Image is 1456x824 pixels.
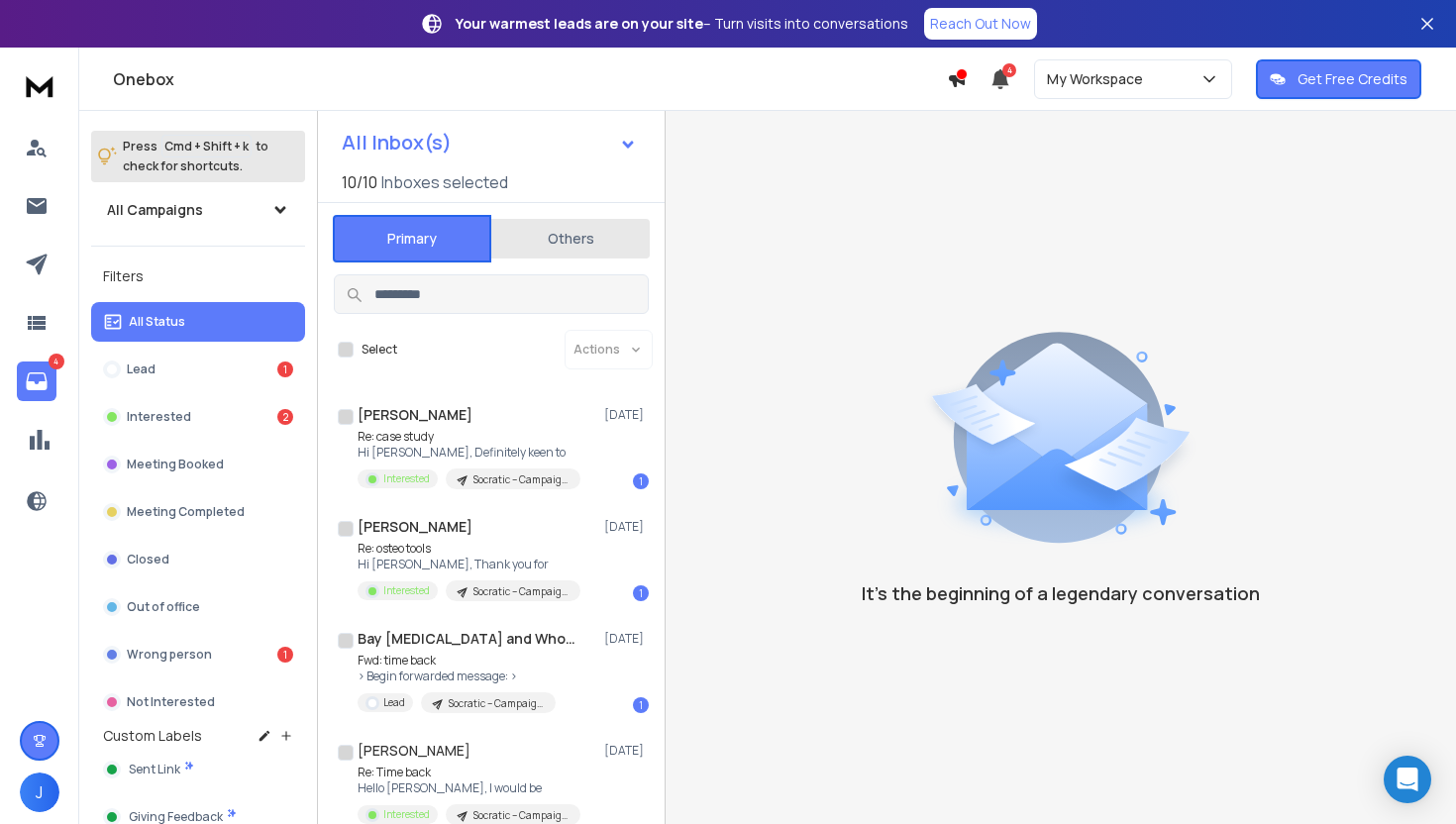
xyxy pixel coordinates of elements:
[358,765,580,780] p: Re: Time back
[91,682,305,722] button: Not Interested
[358,517,472,537] h1: [PERSON_NAME]
[358,653,556,669] p: Fwd: time back
[342,133,452,153] h1: All Inbox(s)
[1002,63,1016,77] span: 4
[633,473,649,489] div: 1
[604,519,649,535] p: [DATE]
[924,8,1037,40] a: Reach Out Now
[277,647,293,663] div: 1
[107,200,203,220] h1: All Campaigns
[449,696,544,711] p: Socratic – Campaign 2
[473,808,569,823] p: Socratic – Campaign 2
[127,409,191,425] p: Interested
[358,780,580,796] p: Hello [PERSON_NAME], I would be
[91,350,305,389] button: Lead1
[20,772,59,812] button: J
[358,629,575,649] h1: Bay [MEDICAL_DATA] and Wholistic Health
[383,695,405,710] p: Lead
[333,215,491,262] button: Primary
[127,694,215,710] p: Not Interested
[1384,756,1431,803] div: Open Intercom Messenger
[633,697,649,713] div: 1
[604,743,649,759] p: [DATE]
[456,14,908,34] p: – Turn visits into conversations
[358,741,470,761] h1: [PERSON_NAME]
[381,170,508,194] h3: Inboxes selected
[362,342,397,358] label: Select
[604,407,649,423] p: [DATE]
[91,190,305,230] button: All Campaigns
[1047,69,1151,89] p: My Workspace
[127,552,169,567] p: Closed
[358,405,472,425] h1: [PERSON_NAME]
[358,541,580,557] p: Re: osteo tools
[358,669,556,684] p: > Begin forwarded message: >
[383,807,430,822] p: Interested
[604,631,649,647] p: [DATE]
[91,750,305,789] button: Sent Link
[91,540,305,579] button: Closed
[91,262,305,290] h3: Filters
[1256,59,1421,99] button: Get Free Credits
[930,14,1031,34] p: Reach Out Now
[491,217,650,260] button: Others
[123,137,268,176] p: Press to check for shortcuts.
[456,14,703,33] strong: Your warmest leads are on your site
[129,314,185,330] p: All Status
[862,579,1260,607] p: It’s the beginning of a legendary conversation
[358,557,580,572] p: Hi [PERSON_NAME], Thank you for
[127,599,200,615] p: Out of office
[127,457,224,472] p: Meeting Booked
[91,635,305,674] button: Wrong person1
[342,170,377,194] span: 10 / 10
[383,583,430,598] p: Interested
[129,762,180,777] span: Sent Link
[91,587,305,627] button: Out of office
[49,354,64,369] p: 4
[127,361,156,377] p: Lead
[161,135,252,157] span: Cmd + Shift + k
[17,361,56,401] a: 4
[326,123,653,162] button: All Inbox(s)
[103,726,202,746] h3: Custom Labels
[91,302,305,342] button: All Status
[473,472,569,487] p: Socratic – Campaign 2
[633,585,649,601] div: 1
[1298,69,1407,89] p: Get Free Credits
[473,584,569,599] p: Socratic – Campaign 2
[277,361,293,377] div: 1
[358,429,580,445] p: Re: case study
[113,67,947,91] h1: Onebox
[20,67,59,104] img: logo
[383,471,430,486] p: Interested
[277,409,293,425] div: 2
[358,445,580,461] p: Hi [PERSON_NAME], Definitely keen to
[127,647,212,663] p: Wrong person
[127,504,245,520] p: Meeting Completed
[91,397,305,437] button: Interested2
[91,492,305,532] button: Meeting Completed
[91,445,305,484] button: Meeting Booked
